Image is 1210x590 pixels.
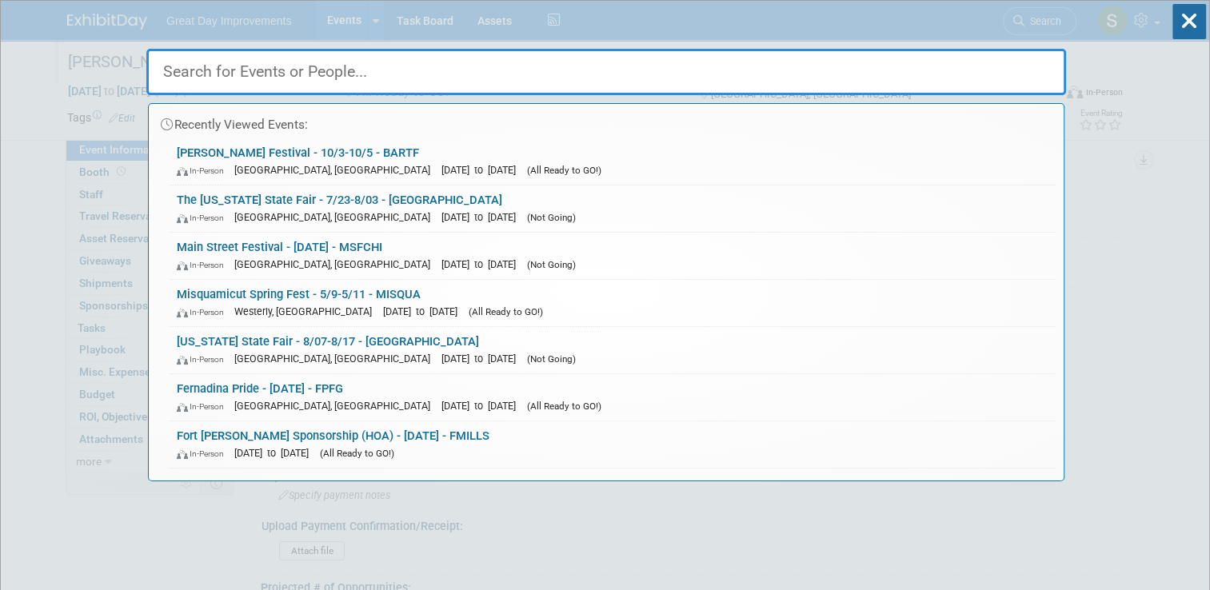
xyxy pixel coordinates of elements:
[441,164,524,176] span: [DATE] to [DATE]
[177,401,231,412] span: In-Person
[177,354,231,365] span: In-Person
[234,400,438,412] span: [GEOGRAPHIC_DATA], [GEOGRAPHIC_DATA]
[146,49,1066,95] input: Search for Events or People...
[441,400,524,412] span: [DATE] to [DATE]
[320,448,394,459] span: (All Ready to GO!)
[527,259,576,270] span: (Not Going)
[234,258,438,270] span: [GEOGRAPHIC_DATA], [GEOGRAPHIC_DATA]
[469,306,543,317] span: (All Ready to GO!)
[234,211,438,223] span: [GEOGRAPHIC_DATA], [GEOGRAPHIC_DATA]
[177,448,231,459] span: In-Person
[234,447,317,459] span: [DATE] to [DATE]
[441,353,524,365] span: [DATE] to [DATE]
[157,104,1056,138] div: Recently Viewed Events:
[169,233,1056,279] a: Main Street Festival - [DATE] - MSFCHI In-Person [GEOGRAPHIC_DATA], [GEOGRAPHIC_DATA] [DATE] to [...
[169,374,1056,421] a: Fernadina Pride - [DATE] - FPFG In-Person [GEOGRAPHIC_DATA], [GEOGRAPHIC_DATA] [DATE] to [DATE] (...
[383,305,465,317] span: [DATE] to [DATE]
[441,211,524,223] span: [DATE] to [DATE]
[234,305,380,317] span: Westerly, [GEOGRAPHIC_DATA]
[169,138,1056,185] a: [PERSON_NAME] Festival - 10/3-10/5 - BARTF In-Person [GEOGRAPHIC_DATA], [GEOGRAPHIC_DATA] [DATE] ...
[169,185,1056,232] a: The [US_STATE] State Fair - 7/23-8/03 - [GEOGRAPHIC_DATA] In-Person [GEOGRAPHIC_DATA], [GEOGRAPHI...
[234,353,438,365] span: [GEOGRAPHIC_DATA], [GEOGRAPHIC_DATA]
[527,353,576,365] span: (Not Going)
[177,307,231,317] span: In-Person
[234,164,438,176] span: [GEOGRAPHIC_DATA], [GEOGRAPHIC_DATA]
[177,213,231,223] span: In-Person
[169,280,1056,326] a: Misquamicut Spring Fest - 5/9-5/11 - MISQUA In-Person Westerly, [GEOGRAPHIC_DATA] [DATE] to [DATE...
[527,401,601,412] span: (All Ready to GO!)
[177,260,231,270] span: In-Person
[169,421,1056,468] a: Fort [PERSON_NAME] Sponsorship (HOA) - [DATE] - FMILLS In-Person [DATE] to [DATE] (All Ready to GO!)
[441,258,524,270] span: [DATE] to [DATE]
[527,165,601,176] span: (All Ready to GO!)
[527,212,576,223] span: (Not Going)
[169,327,1056,373] a: [US_STATE] State Fair - 8/07-8/17 - [GEOGRAPHIC_DATA] In-Person [GEOGRAPHIC_DATA], [GEOGRAPHIC_DA...
[177,165,231,176] span: In-Person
